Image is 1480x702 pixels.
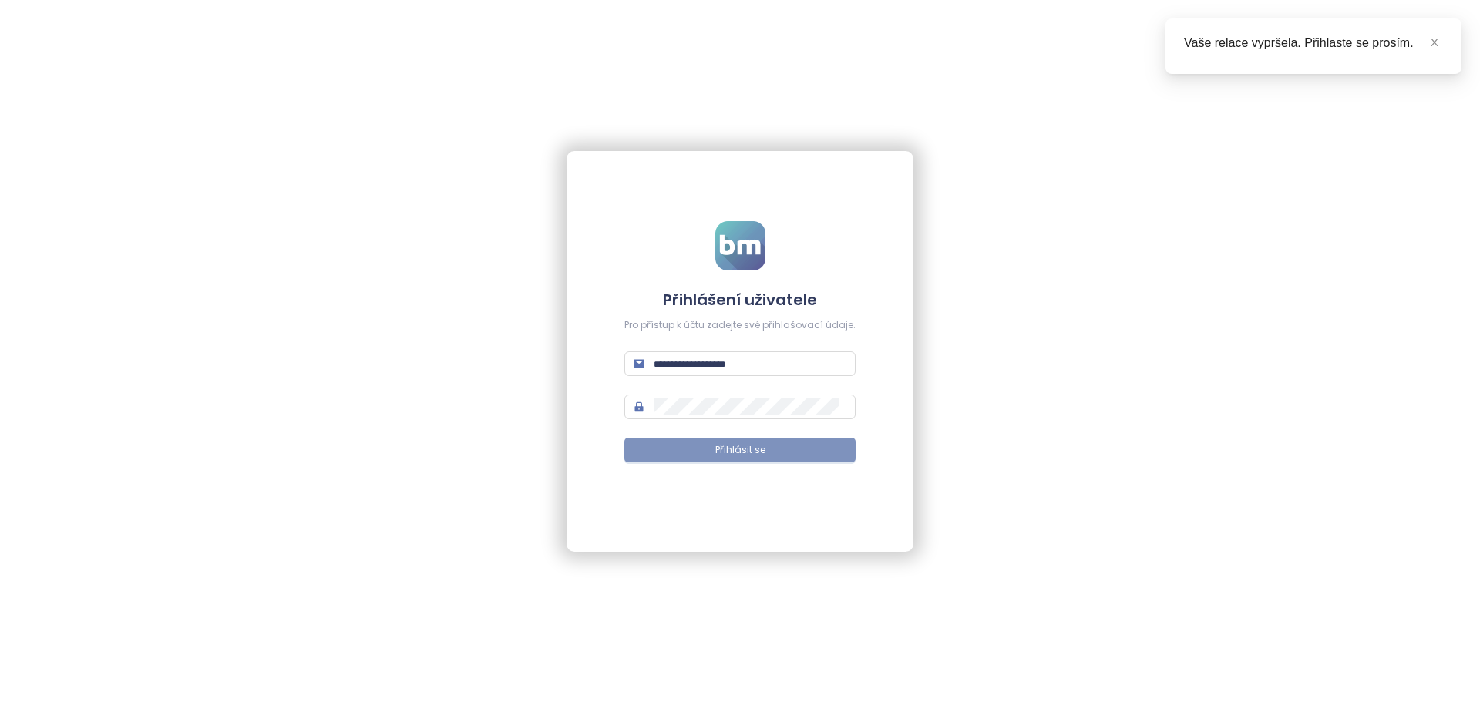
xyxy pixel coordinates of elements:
[1429,37,1440,48] span: close
[715,443,765,458] span: Přihlásit se
[624,289,856,311] h4: Přihlášení uživatele
[634,401,644,412] span: lock
[624,438,856,462] button: Přihlásit se
[715,221,765,270] img: logo
[624,318,856,333] div: Pro přístup k účtu zadejte své přihlašovací údaje.
[1184,34,1443,52] div: Vaše relace vypršela. Přihlaste se prosím.
[634,358,644,369] span: mail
